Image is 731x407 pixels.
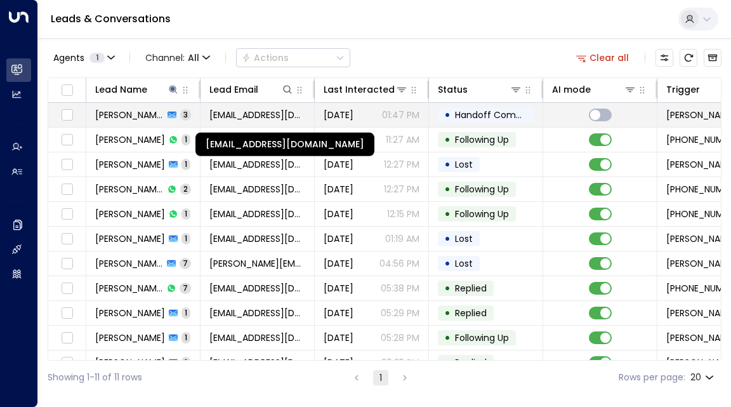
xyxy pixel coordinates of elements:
span: Jul 16, 2025 [324,208,353,220]
span: shannondainton@gmail.com [209,282,305,295]
div: Last Interacted [324,82,395,97]
p: 05:38 PM [381,282,419,295]
span: Jul 15, 2025 [324,257,353,270]
div: 20 [690,368,716,387]
p: 05:28 PM [381,331,419,344]
a: Leads & Conversations [51,11,171,26]
span: shannonbarber03@Gmail.com [209,208,305,220]
span: 1 [181,159,190,170]
span: conwayshannon03@gmail.com [209,158,305,171]
button: Customize [655,49,673,67]
span: Toggle select row [59,157,75,173]
span: Shannon Barber [95,208,165,220]
div: Button group with a nested menu [236,48,350,67]
button: Actions [236,48,350,67]
div: • [444,228,451,250]
span: shannondainton@gmail.com [209,307,305,319]
span: 1 [181,208,190,219]
span: shan08@hotmail.co.uk [209,109,305,121]
span: Following Up [455,133,509,146]
span: Refresh [680,49,697,67]
span: 1 [181,357,190,368]
span: Toggle select row [59,107,75,123]
nav: pagination navigation [348,370,413,385]
div: • [444,327,451,349]
span: conwayshannon03@gmail.com [209,183,305,196]
span: Jul 16, 2025 [324,232,353,245]
p: 01:19 AM [385,232,419,245]
div: [EMAIL_ADDRESS][DOMAIN_NAME] [195,133,374,156]
div: • [444,352,451,373]
div: Lead Email [209,82,294,97]
span: Shannon Dainton [95,331,165,344]
span: Lost [455,257,473,270]
span: shannon conway [95,158,165,171]
span: Toggle select row [59,231,75,247]
span: Lost [455,232,473,245]
span: Handoff Completed [455,109,544,121]
p: 05:29 PM [381,307,419,319]
span: Toggle select row [59,281,75,297]
span: Toggle select row [59,330,75,346]
span: 1 [89,53,105,63]
div: Status [438,82,468,97]
div: • [444,277,451,299]
button: Agents1 [48,49,119,67]
div: • [444,203,451,225]
p: 05:25 PM [381,356,419,369]
p: 12:15 PM [387,208,419,220]
span: Shannon Dainton [95,356,165,369]
span: Shannon Devine [95,257,163,270]
span: Shannon Oyemade [95,133,165,146]
span: Following Up [455,331,509,344]
label: Rows per page: [619,371,685,384]
button: Clear all [571,49,635,67]
div: AI mode [552,82,636,97]
span: shannon.devine@heydaytvp.com [209,257,305,270]
span: Following Up [455,208,509,220]
p: 01:47 PM [382,109,419,121]
span: Toggle select all [59,83,75,98]
span: 1 [181,134,190,145]
div: Actions [242,52,289,63]
span: Toggle select row [59,355,75,371]
span: shannon conway [95,183,164,196]
span: shannondainton@gmail.com [209,331,305,344]
div: Lead Email [209,82,258,97]
span: Jun 18, 2025 [324,307,353,319]
p: 12:27 PM [384,158,419,171]
span: 3 [180,109,191,120]
div: • [444,253,451,274]
div: • [444,178,451,200]
p: 04:56 PM [379,257,419,270]
span: Sep 20, 2025 [324,109,353,121]
button: page 1 [373,370,388,385]
span: 1 [181,332,190,343]
div: AI mode [552,82,591,97]
span: Replied [455,307,487,319]
span: shannonbarber03@Gmail.com [209,232,305,245]
div: Trigger [666,82,700,97]
div: Lead Name [95,82,147,97]
div: Last Interacted [324,82,408,97]
span: All [188,53,199,63]
span: Toggle select row [59,132,75,148]
span: Sep 04, 2025 [324,183,353,196]
span: Jun 18, 2025 [324,356,353,369]
span: shannondainton@gmail.com [209,356,305,369]
span: Toggle select row [59,182,75,197]
div: Showing 1-11 of 11 rows [48,371,142,384]
div: • [444,302,451,324]
span: Channel: [140,49,215,67]
span: Toggle select row [59,206,75,222]
div: • [444,129,451,150]
span: Replied [455,356,487,369]
span: Agents [53,53,84,62]
div: • [444,104,451,126]
span: Toggle select row [59,256,75,272]
span: Jun 18, 2025 [324,282,353,295]
div: Status [438,82,522,97]
p: 12:27 PM [384,183,419,196]
span: Jun 18, 2025 [324,331,353,344]
span: Shannon Oyemade [95,109,164,121]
